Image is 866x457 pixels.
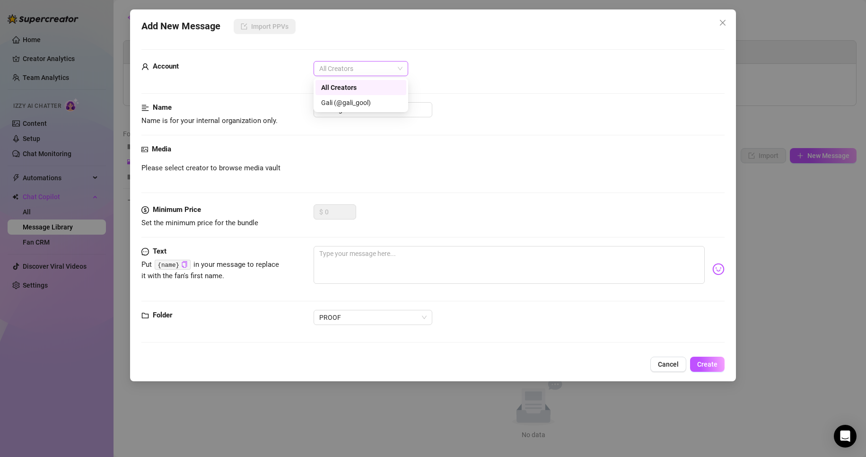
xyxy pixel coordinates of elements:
[141,260,280,280] span: Put in your message to replace it with the fan's first name.
[141,219,258,227] span: Set the minimum price for the bundle
[697,360,717,368] span: Create
[141,163,280,174] span: Please select creator to browse media vault
[141,246,149,257] span: message
[715,15,730,30] button: Close
[715,19,730,26] span: Close
[834,425,857,448] div: Open Intercom Messenger
[181,261,187,268] button: Click to Copy
[690,357,725,372] button: Create
[153,103,172,112] strong: Name
[153,62,179,70] strong: Account
[234,19,296,34] button: Import PPVs
[319,62,402,76] span: All Creators
[321,97,401,108] div: Gali (@gali_gool)
[650,357,686,372] button: Cancel
[315,95,406,110] div: Gali (@gali_gool)
[141,19,220,34] span: Add New Message
[321,82,401,93] div: All Creators
[153,205,201,214] strong: Minimum Price
[315,80,406,95] div: All Creators
[141,116,278,125] span: Name is for your internal organization only.
[712,263,725,275] img: svg%3e
[319,310,427,325] span: PROOF
[141,310,149,321] span: folder
[181,261,187,267] span: copy
[141,102,149,114] span: align-left
[153,311,172,319] strong: Folder
[141,144,148,155] span: picture
[152,145,171,153] strong: Media
[719,19,726,26] span: close
[141,204,149,216] span: dollar
[658,360,679,368] span: Cancel
[141,61,149,72] span: user
[153,247,166,255] strong: Text
[155,260,190,270] code: {name}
